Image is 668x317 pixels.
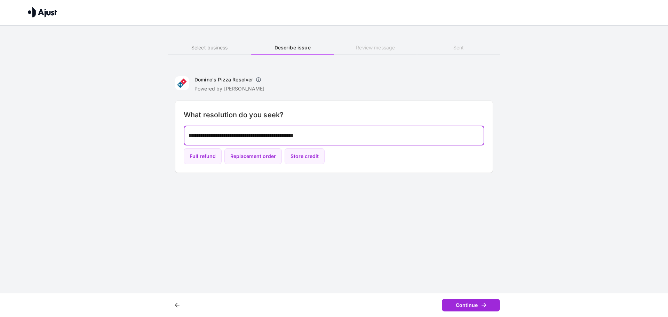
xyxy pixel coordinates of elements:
[285,148,325,165] button: Store credit
[251,44,334,51] h6: Describe issue
[28,7,57,17] img: Ajust
[184,109,484,120] h6: What resolution do you seek?
[194,76,253,83] h6: Domino's Pizza Resolver
[442,299,500,312] button: Continue
[417,44,500,51] h6: Sent
[194,85,265,92] p: Powered by [PERSON_NAME]
[224,148,282,165] button: Replacement order
[168,44,251,51] h6: Select business
[184,148,222,165] button: Full refund
[175,76,189,90] img: Domino's Pizza
[334,44,417,51] h6: Review message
